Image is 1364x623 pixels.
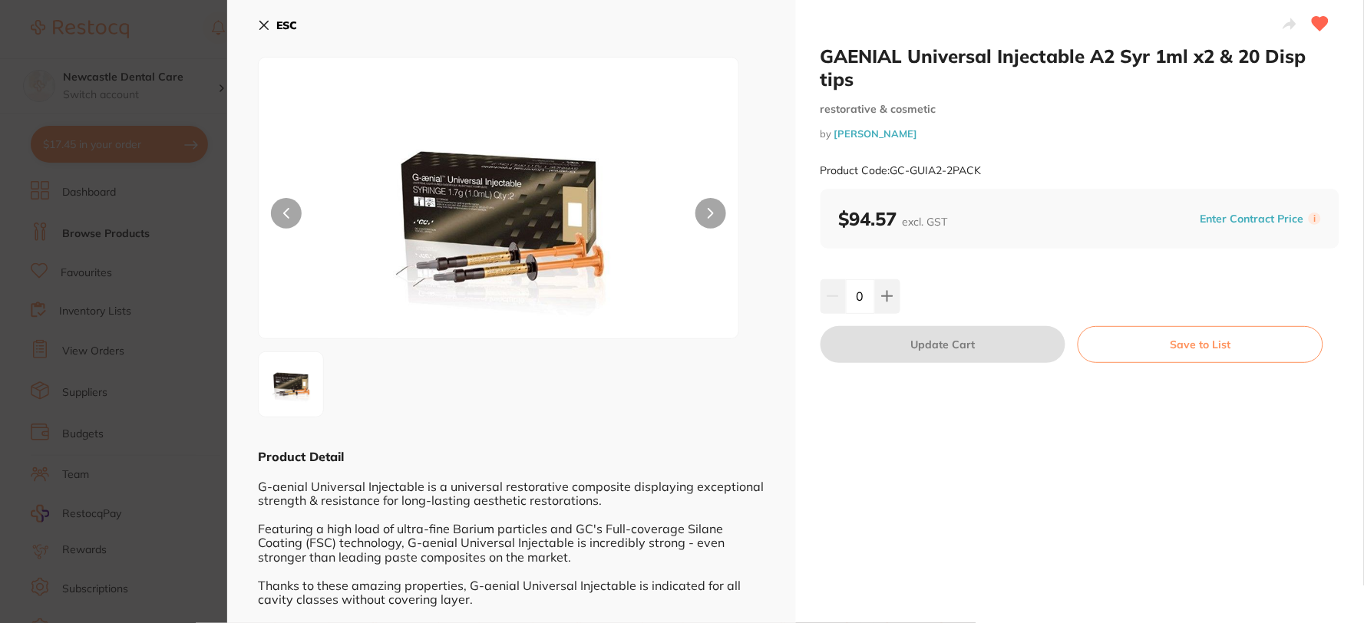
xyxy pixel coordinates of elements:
label: i [1309,213,1321,225]
small: by [821,128,1340,140]
button: Enter Contract Price [1196,212,1309,226]
h2: GAENIAL Universal Injectable A2 Syr 1ml x2 & 20 Disp tips [821,44,1340,91]
img: LTJQQUNLLmpwZw [263,357,319,412]
img: LTJQQUNLLmpwZw [355,96,642,338]
button: ESC [258,12,297,38]
small: restorative & cosmetic [821,103,1340,116]
b: Product Detail [258,449,344,464]
b: $94.57 [839,207,948,230]
a: [PERSON_NAME] [834,127,918,140]
small: Product Code: GC-GUIA2-2PACK [821,164,982,177]
span: excl. GST [903,215,948,229]
button: Update Cart [821,326,1066,363]
button: Save to List [1078,326,1323,363]
b: ESC [276,18,297,32]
